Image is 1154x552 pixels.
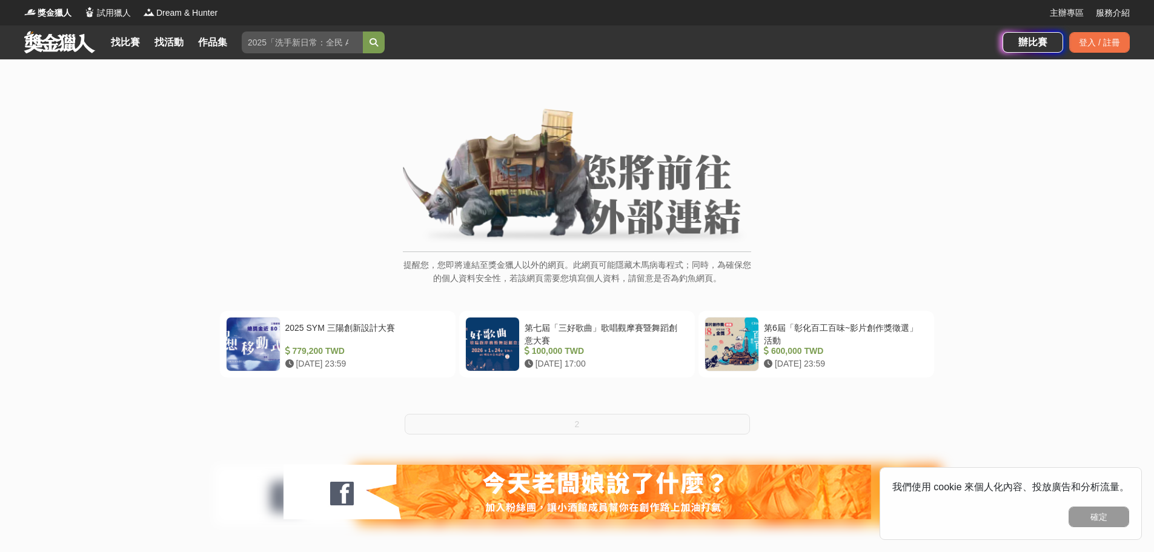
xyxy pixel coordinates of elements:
span: Dream & Hunter [156,7,217,19]
span: 獎金獵人 [38,7,71,19]
button: 2 [405,414,750,434]
span: 我們使用 cookie 來個人化內容、投放廣告和分析流量。 [892,482,1129,492]
div: [DATE] 17:00 [525,357,684,370]
a: 主辦專區 [1050,7,1084,19]
p: 提醒您，您即將連結至獎金獵人以外的網頁。此網頁可能隱藏木馬病毒程式；同時，為確保您的個人資料安全性，若該網頁需要您填寫個人資料，請留意是否為釣魚網頁。 [403,258,751,298]
div: 登入 / 註冊 [1069,32,1130,53]
a: 找比賽 [106,34,145,51]
img: Logo [143,6,155,18]
img: Logo [84,6,96,18]
a: 作品集 [193,34,232,51]
a: 找活動 [150,34,188,51]
img: External Link Banner [403,108,751,245]
input: 2025「洗手新日常：全民 ALL IN」洗手歌全台徵選 [242,32,363,53]
a: 服務介紹 [1096,7,1130,19]
a: 第6屆「彰化百工百味~影片創作獎徵選」活動 600,000 TWD [DATE] 23:59 [698,311,934,377]
div: 100,000 TWD [525,345,684,357]
a: Logo獎金獵人 [24,7,71,19]
div: 600,000 TWD [764,345,923,357]
a: 辦比賽 [1003,32,1063,53]
a: Logo試用獵人 [84,7,131,19]
div: 第6屆「彰化百工百味~影片創作獎徵選」活動 [764,322,923,345]
div: [DATE] 23:59 [285,357,445,370]
button: 確定 [1069,507,1129,527]
img: 127fc932-0e2d-47dc-a7d9-3a4a18f96856.jpg [284,465,871,519]
a: LogoDream & Hunter [143,7,217,19]
div: 2025 SYM 三陽創新設計大賽 [285,322,445,345]
div: [DATE] 23:59 [764,357,923,370]
img: Logo [24,6,36,18]
a: 2025 SYM 三陽創新設計大賽 779,200 TWD [DATE] 23:59 [220,311,456,377]
div: 第七屆「三好歌曲」歌唱觀摩賽暨舞蹈創意大賽 [525,322,684,345]
span: 試用獵人 [97,7,131,19]
div: 779,200 TWD [285,345,445,357]
a: 第七屆「三好歌曲」歌唱觀摩賽暨舞蹈創意大賽 100,000 TWD [DATE] 17:00 [459,311,695,377]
